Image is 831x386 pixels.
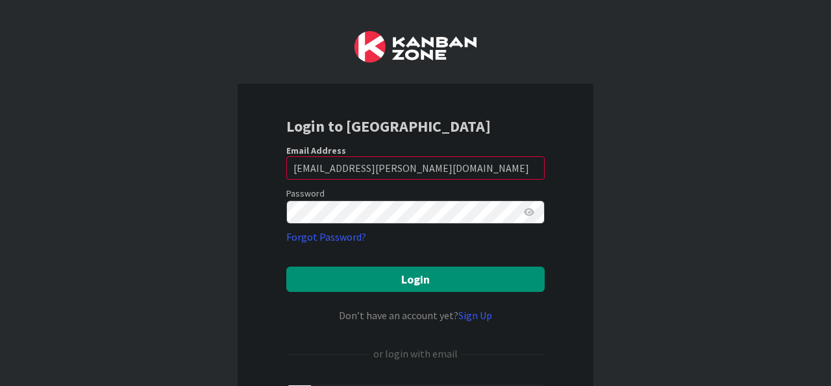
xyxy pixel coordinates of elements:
[286,229,366,245] a: Forgot Password?
[286,267,545,292] button: Login
[286,308,545,323] div: Don’t have an account yet?
[286,187,325,200] label: Password
[458,309,492,322] a: Sign Up
[370,346,461,361] div: or login with email
[286,116,491,136] b: Login to [GEOGRAPHIC_DATA]
[286,145,346,156] label: Email Address
[354,31,477,63] img: Kanban Zone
